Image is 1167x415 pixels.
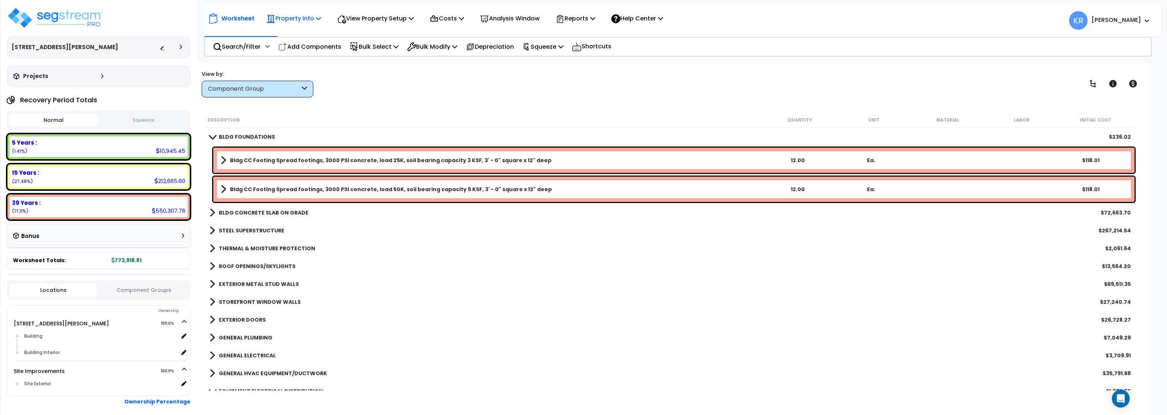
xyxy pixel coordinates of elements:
[1106,387,1131,395] div: $1,997.65
[100,286,188,294] button: Component Groups
[219,280,299,288] b: EXTERIOR METAL STUD WALLS
[208,85,300,93] div: Component Group
[7,7,103,29] img: logo_pro_r.png
[219,263,295,270] b: ROOF OPENINGS/SKYLIGHTS
[219,370,327,377] b: GENERAL HVAC EQUIPMENT/DUCTWORK
[1103,370,1131,377] div: $35,791.68
[219,387,323,395] b: EQUIPMENT ELECTRICAL DISTRIBUTION
[835,157,908,164] div: Ea.
[219,316,266,324] b: EXTERIOR DOORS
[1055,157,1127,164] div: $118.01
[219,209,308,216] b: BLDG CONCRETE SLAB ON GRADE
[1109,133,1131,141] div: $236.02
[219,227,284,234] b: STEEL SUPERSTRUCTURE
[350,42,399,52] p: Bulk Select
[462,38,518,55] div: Depreciation
[466,42,514,52] p: Depreciation
[221,13,255,23] p: Worksheet
[221,155,761,165] a: Assembly Title
[112,257,141,264] b: 773,918.81
[522,42,563,52] p: Squeeze
[202,70,313,78] div: View by:
[12,199,41,207] b: 39 Years :
[219,245,315,252] b: THERMAL & MOISTURE PROTECTION
[230,157,551,164] b: Bldg CC Footing Spread footings, 3000 PSI concrete, load 25K, soil bearing capacity 3 KSF, 3' - 0...
[219,298,301,306] b: STOREFRONT WINDOW WALLS
[22,379,178,388] div: Site Exterior
[868,117,879,123] small: Unit
[1091,16,1141,24] b: [PERSON_NAME]
[835,186,908,193] div: Ea.
[22,348,178,357] div: Building Interior
[99,114,187,127] button: Squeeze
[1102,263,1131,270] div: $13,564.20
[10,283,97,297] button: Locations
[611,13,663,23] p: Help Center
[23,73,48,80] h3: Projects
[1055,186,1127,193] div: $118.01
[10,113,97,127] button: Normal
[430,13,464,23] p: Costs
[156,147,185,155] div: 10,945.45
[278,42,341,52] p: Add Components
[12,139,37,147] b: 5 Years :
[1080,117,1111,123] small: Initial Cost
[556,13,595,23] p: Reports
[1099,227,1131,234] div: $267,214.54
[1104,280,1131,288] div: $69,511.35
[13,257,66,264] span: Worksheet Totals:
[1100,298,1131,306] div: $27,240.74
[12,169,39,177] b: 15 Years :
[266,13,321,23] p: Property Info
[219,352,276,359] b: GENERAL ELECTRICAL
[221,184,761,194] a: Assembly Title
[154,177,185,185] div: 212,665.60
[572,41,611,52] p: Shortcuts
[1101,209,1131,216] div: $72,663.70
[219,334,272,341] b: GENERAL PLUMBING
[12,148,27,154] small: 1.414289181057636%
[12,208,28,214] small: 71.10665264745278%
[208,117,240,123] small: Description
[762,157,834,164] div: 12.00
[274,38,345,55] div: Add Components
[480,13,540,23] p: Analysis Window
[1104,334,1131,341] div: $7,049.29
[1105,245,1131,252] div: $2,061.64
[337,13,414,23] p: View Property Setup
[219,133,275,141] b: BLDG FOUNDATIONS
[407,42,457,52] p: Bulk Modify
[787,117,812,123] small: Quantity
[1101,316,1131,324] div: $26,728.27
[22,306,190,315] div: Ownership
[124,398,191,405] b: Ownership Percentage
[936,117,959,123] small: Material
[12,178,33,184] small: 27.47905817148959%
[152,207,185,215] div: 550,307.76
[12,44,118,51] h3: [STREET_ADDRESS][PERSON_NAME]
[20,96,97,104] h4: Recovery Period Totals
[1069,11,1088,30] span: KR
[14,367,65,375] a: Site Improvements 100.0%
[213,42,260,52] p: Search/Filter
[22,332,178,341] div: Building
[762,186,834,193] div: 12.00
[568,38,616,56] div: Shortcuts
[1014,117,1030,123] small: Labor
[1106,352,1131,359] div: $3,709.91
[1112,390,1130,408] div: Open Intercom Messenger
[21,233,39,239] h3: Bonus
[230,186,552,193] b: Bldg CC Footing Spread footings, 3000 PSI concrete, load 50K, soil bearing capacity 6 KSF, 3' - 0...
[161,367,180,376] span: 100.0%
[14,320,109,327] a: [STREET_ADDRESS][PERSON_NAME] 100.0%
[161,319,180,328] span: 100.0%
